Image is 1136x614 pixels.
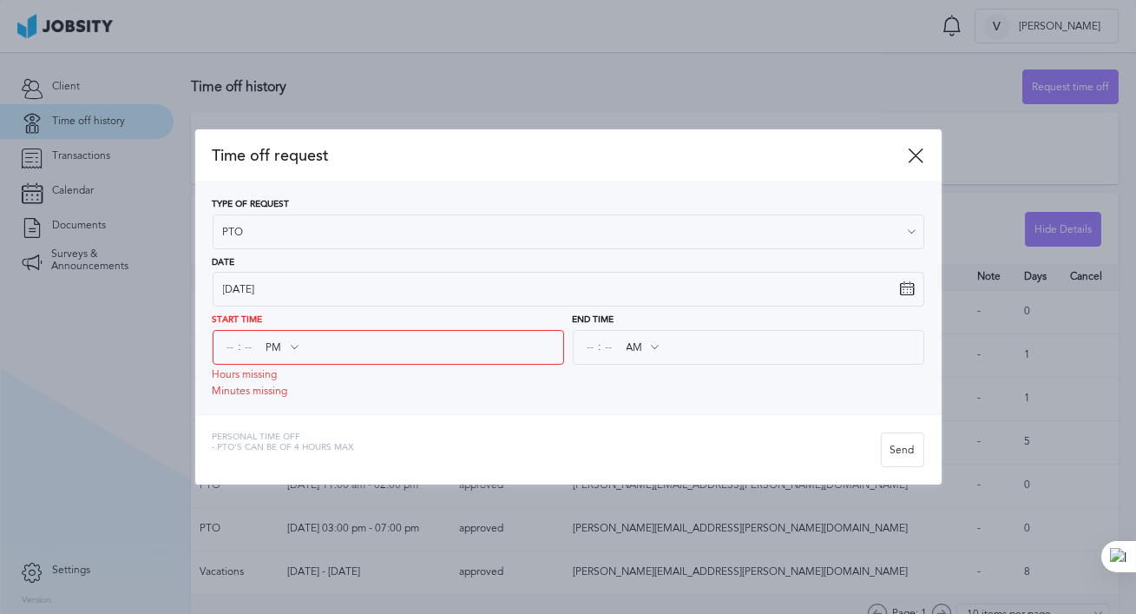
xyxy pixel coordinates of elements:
[213,147,909,165] span: Time off request
[213,258,235,268] span: Date
[213,432,354,443] span: Personal Time Off
[573,315,614,326] span: End Time
[881,432,924,467] button: Send
[601,332,617,363] input: --
[223,332,239,363] input: --
[241,332,257,363] input: --
[213,386,288,398] span: Minutes missing
[213,315,263,326] span: Start Time
[583,332,599,363] input: --
[599,341,601,353] span: :
[213,200,290,210] span: Type of Request
[239,341,241,353] span: :
[213,369,278,381] span: Hours missing
[882,433,923,468] div: Send
[213,443,354,453] span: - PTO's can be of 4 hours max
